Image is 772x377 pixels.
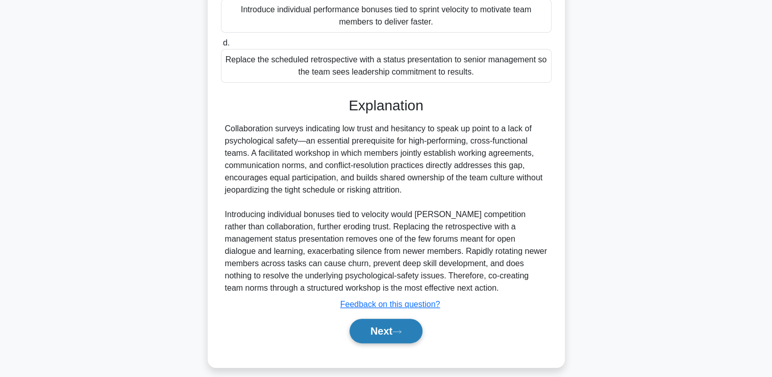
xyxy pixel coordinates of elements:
[223,38,230,47] span: d.
[350,319,422,343] button: Next
[221,49,552,83] div: Replace the scheduled retrospective with a status presentation to senior management so the team s...
[227,97,545,114] h3: Explanation
[340,300,440,309] a: Feedback on this question?
[225,123,547,294] div: Collaboration surveys indicating low trust and hesitancy to speak up point to a lack of psycholog...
